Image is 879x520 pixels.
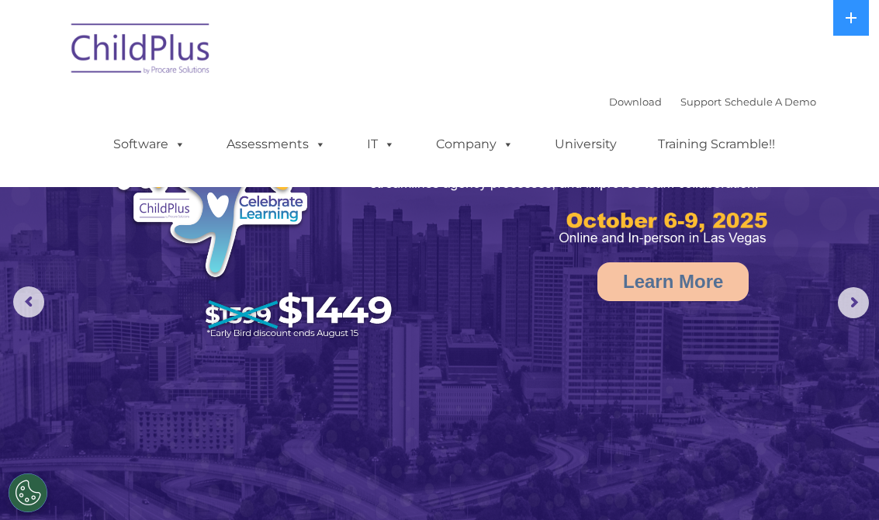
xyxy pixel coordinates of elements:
a: Company [420,129,529,160]
a: Download [609,95,662,108]
a: University [539,129,632,160]
a: Assessments [211,129,341,160]
a: Learn More [597,262,749,301]
a: Training Scramble!! [642,129,791,160]
a: Support [680,95,722,108]
iframe: Chat Widget [801,445,879,520]
a: Software [98,129,201,160]
img: ChildPlus by Procare Solutions [64,12,219,90]
a: IT [351,129,410,160]
font: | [609,95,816,108]
button: Cookies Settings [9,473,47,512]
a: Schedule A Demo [725,95,816,108]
